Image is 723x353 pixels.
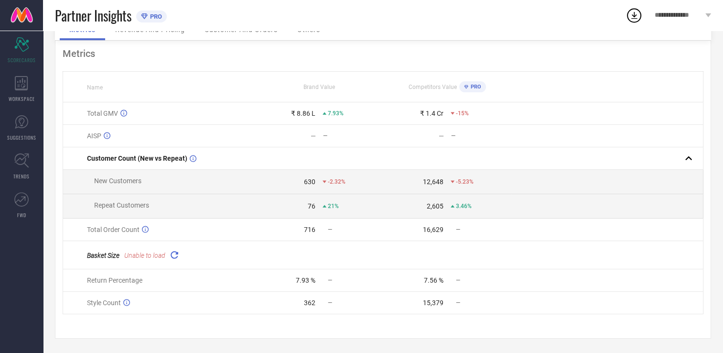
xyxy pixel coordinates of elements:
[87,84,103,91] span: Name
[94,201,149,209] span: Repeat Customers
[304,299,315,307] div: 362
[87,154,187,162] span: Customer Count (New vs Repeat)
[328,178,345,185] span: -2.32%
[423,178,443,186] div: 12,648
[626,7,643,24] div: Open download list
[451,132,511,139] div: —
[456,178,474,185] span: -5.23%
[456,203,472,210] span: 3.46%
[296,276,315,284] div: 7.93 %
[87,132,101,140] span: AISP
[303,84,335,90] span: Brand Value
[9,95,35,102] span: WORKSPACE
[456,299,460,306] span: —
[55,6,131,25] span: Partner Insights
[456,110,469,117] span: -15%
[427,202,443,210] div: 2,605
[328,299,332,306] span: —
[328,226,332,233] span: —
[7,134,36,141] span: SUGGESTIONS
[328,110,344,117] span: 7.93%
[424,276,443,284] div: 7.56 %
[13,173,30,180] span: TRENDS
[420,110,443,117] div: ₹ 1.4 Cr
[87,252,119,259] span: Basket Size
[94,177,141,185] span: New Customers
[291,110,315,117] div: ₹ 8.86 L
[308,202,315,210] div: 76
[439,132,444,140] div: —
[456,277,460,284] span: —
[8,56,36,64] span: SCORECARDS
[168,248,181,262] div: Reload "Basket Size "
[87,226,140,233] span: Total Order Count
[311,132,316,140] div: —
[468,84,481,90] span: PRO
[409,84,457,90] span: Competitors Value
[423,226,443,233] div: 16,629
[63,48,703,59] div: Metrics
[328,203,339,210] span: 21%
[328,277,332,284] span: —
[423,299,443,307] div: 15,379
[323,132,383,139] div: —
[87,299,121,307] span: Style Count
[456,226,460,233] span: —
[148,13,162,20] span: PRO
[87,276,142,284] span: Return Percentage
[124,252,165,259] span: Unable to load
[87,110,118,117] span: Total GMV
[304,226,315,233] div: 716
[304,178,315,186] div: 630
[17,211,26,219] span: FWD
